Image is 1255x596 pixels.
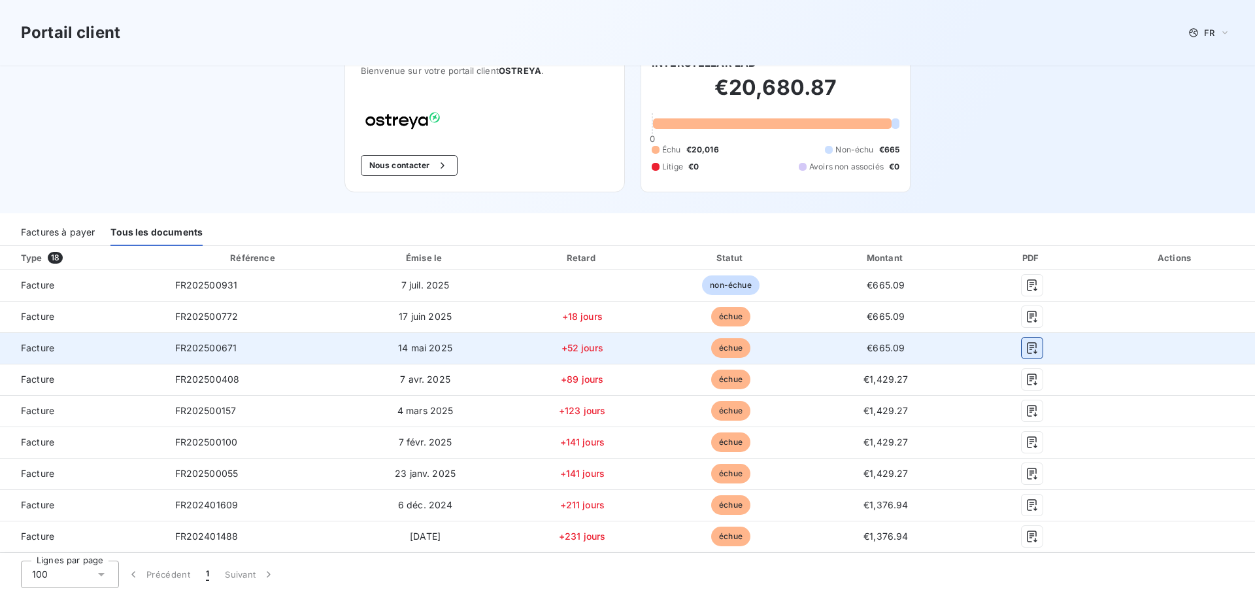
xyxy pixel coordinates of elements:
span: Facture [10,530,154,543]
span: FR202500157 [175,405,237,416]
span: +231 jours [559,531,606,542]
span: [DATE] [410,531,441,542]
span: +123 jours [559,405,606,416]
button: 1 [198,561,217,588]
span: €1,376.94 [863,531,908,542]
span: FR [1204,27,1214,38]
span: échue [711,338,750,358]
span: 7 juil. 2025 [401,279,450,290]
span: OSTREYA [499,65,541,76]
span: €0 [889,161,899,173]
div: PDF [970,251,1094,264]
span: Facture [10,342,154,355]
span: Facture [10,373,154,386]
div: Actions [1099,251,1252,264]
span: 23 janv. 2025 [395,468,456,479]
div: Émise le [346,251,504,264]
span: non-échue [702,275,759,295]
span: Litige [662,161,683,173]
span: €665.09 [867,279,905,290]
span: Facture [10,404,154,417]
span: €665.09 [867,342,905,353]
span: 6 déc. 2024 [398,499,453,510]
span: €20,016 [686,144,719,156]
div: Tous les documents [110,219,203,246]
span: €665 [879,144,900,156]
img: Company logo [361,107,444,134]
span: Échu [662,144,681,156]
span: €1,429.27 [863,405,908,416]
span: échue [711,401,750,421]
span: Facture [10,499,154,512]
span: FR202500772 [175,311,239,322]
span: 0 [650,133,655,144]
span: +141 jours [560,468,605,479]
span: échue [711,307,750,326]
div: Type [13,251,162,264]
span: +211 jours [560,499,605,510]
span: 1 [206,568,209,581]
span: Facture [10,467,154,480]
span: 7 avr. 2025 [400,374,450,385]
span: échue [711,370,750,389]
span: FR202500100 [175,436,238,447]
span: FR202500055 [175,468,239,479]
div: Factures à payer [21,219,95,246]
span: échue [711,432,750,452]
span: Facture [10,436,154,449]
span: 7 févr. 2025 [399,436,452,447]
span: Facture [10,279,154,292]
span: FR202500671 [175,342,237,353]
span: €665.09 [867,311,905,322]
span: 18 [48,252,63,264]
button: Suivant [217,561,283,588]
span: Non-échu [835,144,873,156]
span: FR202500931 [175,279,238,290]
span: FR202401488 [175,531,239,542]
span: +52 jours [561,342,603,353]
span: +18 jours [562,311,603,322]
span: Avoirs non associés [809,161,884,173]
h3: Portail client [21,21,120,44]
button: Nous contacter [361,155,458,176]
span: Facture [10,310,154,323]
div: Montant [807,251,965,264]
span: 14 mai 2025 [398,342,452,353]
span: +89 jours [561,374,603,385]
h2: €20,680.87 [652,75,899,114]
span: échue [711,495,750,515]
span: €1,429.27 [863,468,908,479]
span: €1,429.27 [863,436,908,447]
div: Référence [230,253,275,263]
span: 4 mars 2025 [397,405,454,416]
span: Bienvenue sur votre portail client . [361,65,609,76]
button: Précédent [119,561,198,588]
span: échue [711,464,750,483]
span: 100 [32,568,48,581]
div: Statut [660,251,802,264]
span: €0 [688,161,699,173]
div: Retard [510,251,655,264]
span: 17 juin 2025 [399,311,452,322]
span: échue [711,527,750,546]
span: FR202401609 [175,499,239,510]
span: €1,376.94 [863,499,908,510]
span: €1,429.27 [863,374,908,385]
span: +141 jours [560,436,605,447]
span: FR202500408 [175,374,240,385]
